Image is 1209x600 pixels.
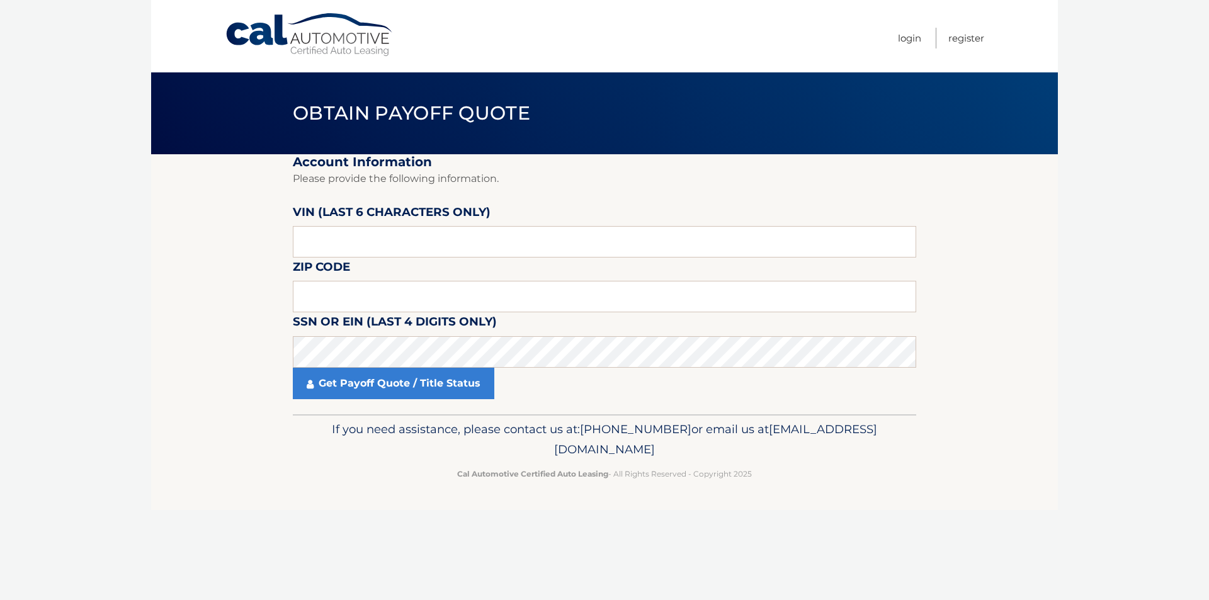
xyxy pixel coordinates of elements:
p: If you need assistance, please contact us at: or email us at [301,419,908,460]
a: Get Payoff Quote / Title Status [293,368,494,399]
span: [PHONE_NUMBER] [580,422,691,436]
label: Zip Code [293,258,350,281]
span: Obtain Payoff Quote [293,101,530,125]
h2: Account Information [293,154,916,170]
a: Register [948,28,984,48]
p: - All Rights Reserved - Copyright 2025 [301,467,908,480]
p: Please provide the following information. [293,170,916,188]
a: Cal Automotive [225,13,395,57]
a: Login [898,28,921,48]
label: VIN (last 6 characters only) [293,203,491,226]
label: SSN or EIN (last 4 digits only) [293,312,497,336]
strong: Cal Automotive Certified Auto Leasing [457,469,608,478]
